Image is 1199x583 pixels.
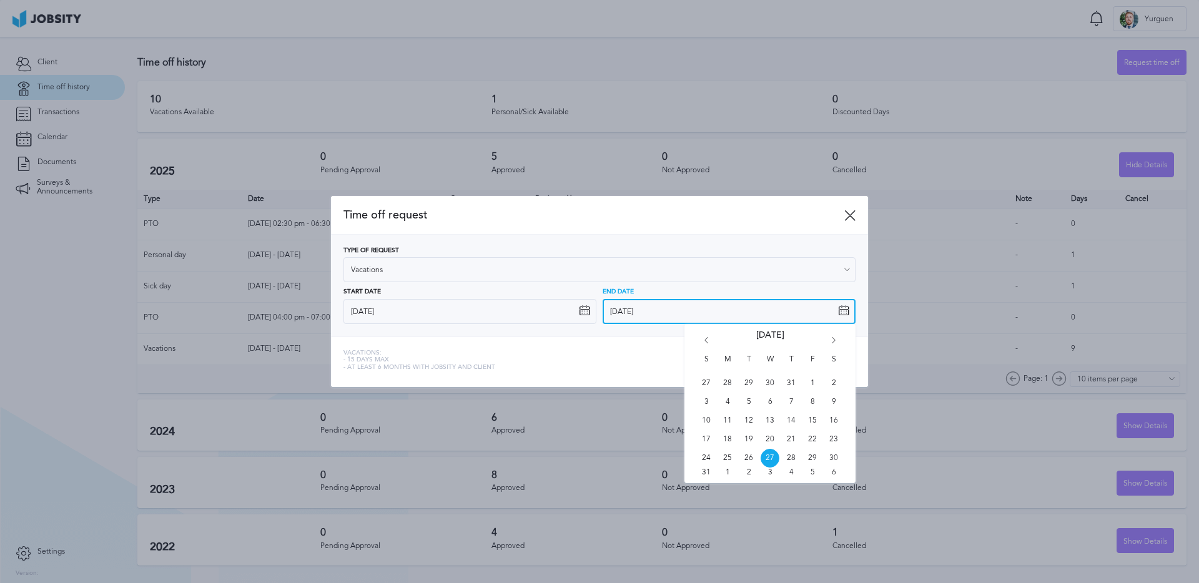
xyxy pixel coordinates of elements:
[718,355,737,374] span: M
[782,374,801,393] span: Thu Jul 31 2025
[761,468,779,477] span: Wed Sep 03 2025
[782,449,801,468] span: Thu Aug 28 2025
[761,355,779,374] span: W
[824,468,843,477] span: Sat Sep 06 2025
[803,374,822,393] span: Fri Aug 01 2025
[803,449,822,468] span: Fri Aug 29 2025
[343,208,844,222] span: Time off request
[782,355,801,374] span: T
[739,374,758,393] span: Tue Jul 29 2025
[603,288,634,296] span: End Date
[697,374,716,393] span: Sun Jul 27 2025
[782,468,801,477] span: Thu Sep 04 2025
[782,411,801,430] span: Thu Aug 14 2025
[739,411,758,430] span: Tue Aug 12 2025
[803,393,822,411] span: Fri Aug 08 2025
[761,430,779,449] span: Wed Aug 20 2025
[697,430,716,449] span: Sun Aug 17 2025
[697,449,716,468] span: Sun Aug 24 2025
[824,411,843,430] span: Sat Aug 16 2025
[718,430,737,449] span: Mon Aug 18 2025
[343,350,495,357] span: Vacations:
[739,355,758,374] span: T
[718,374,737,393] span: Mon Jul 28 2025
[739,449,758,468] span: Tue Aug 26 2025
[824,355,843,374] span: S
[697,468,716,477] span: Sun Aug 31 2025
[718,393,737,411] span: Mon Aug 04 2025
[697,355,716,374] span: S
[756,330,784,355] span: [DATE]
[761,393,779,411] span: Wed Aug 06 2025
[803,411,822,430] span: Fri Aug 15 2025
[803,355,822,374] span: F
[343,247,399,255] span: Type of Request
[343,364,495,371] span: - At least 6 months with jobsity and client
[824,430,843,449] span: Sat Aug 23 2025
[803,430,822,449] span: Fri Aug 22 2025
[718,468,737,477] span: Mon Sep 01 2025
[701,337,712,348] i: Go back 1 month
[739,468,758,477] span: Tue Sep 02 2025
[739,430,758,449] span: Tue Aug 19 2025
[343,356,495,364] span: - 15 days max
[828,337,839,348] i: Go forward 1 month
[782,393,801,411] span: Thu Aug 07 2025
[761,411,779,430] span: Wed Aug 13 2025
[697,411,716,430] span: Sun Aug 10 2025
[761,449,779,468] span: Wed Aug 27 2025
[824,393,843,411] span: Sat Aug 09 2025
[718,411,737,430] span: Mon Aug 11 2025
[824,449,843,468] span: Sat Aug 30 2025
[761,374,779,393] span: Wed Jul 30 2025
[824,374,843,393] span: Sat Aug 02 2025
[803,468,822,477] span: Fri Sep 05 2025
[782,430,801,449] span: Thu Aug 21 2025
[739,393,758,411] span: Tue Aug 05 2025
[343,288,381,296] span: Start Date
[697,393,716,411] span: Sun Aug 03 2025
[718,449,737,468] span: Mon Aug 25 2025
